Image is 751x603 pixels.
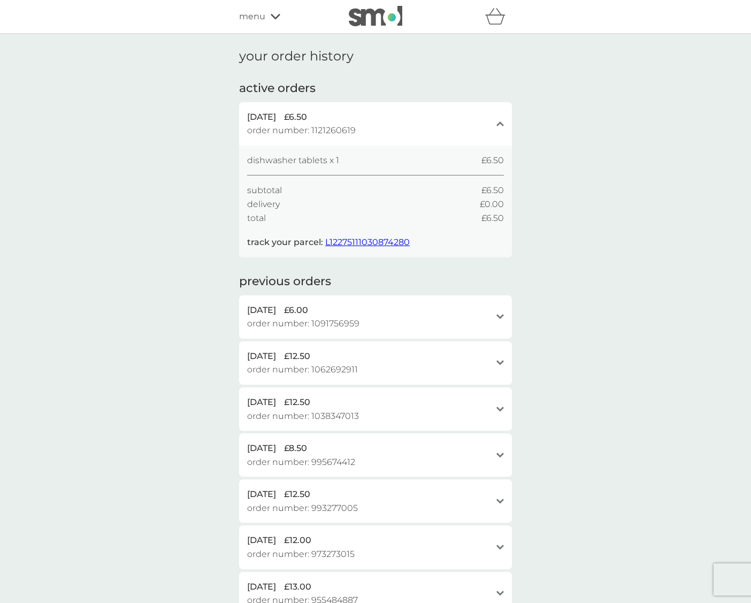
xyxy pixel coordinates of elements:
[284,349,310,363] span: £12.50
[247,501,358,515] span: order number: 993277005
[284,110,307,124] span: £6.50
[481,154,504,167] span: £6.50
[284,580,311,594] span: £13.00
[247,303,276,317] span: [DATE]
[239,49,354,64] h1: your order history
[481,184,504,197] span: £6.50
[247,317,359,331] span: order number: 1091756959
[247,110,276,124] span: [DATE]
[349,6,402,26] img: smol
[284,533,311,547] span: £12.00
[481,211,504,225] span: £6.50
[247,441,276,455] span: [DATE]
[247,395,276,409] span: [DATE]
[247,184,282,197] span: subtotal
[247,211,266,225] span: total
[247,580,276,594] span: [DATE]
[247,533,276,547] span: [DATE]
[480,197,504,211] span: £0.00
[239,80,316,97] h2: active orders
[485,6,512,27] div: basket
[247,547,355,561] span: order number: 973273015
[247,235,410,249] p: track your parcel:
[247,349,276,363] span: [DATE]
[284,395,310,409] span: £12.50
[239,273,331,290] h2: previous orders
[247,455,355,469] span: order number: 995674412
[247,154,339,167] span: dishwasher tablets x 1
[247,487,276,501] span: [DATE]
[247,409,359,423] span: order number: 1038347013
[284,487,310,501] span: £12.50
[247,124,356,138] span: order number: 1121260619
[247,363,358,377] span: order number: 1062692911
[247,197,280,211] span: delivery
[284,441,307,455] span: £8.50
[325,237,410,247] a: L12275111030874280
[284,303,308,317] span: £6.00
[239,10,265,24] span: menu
